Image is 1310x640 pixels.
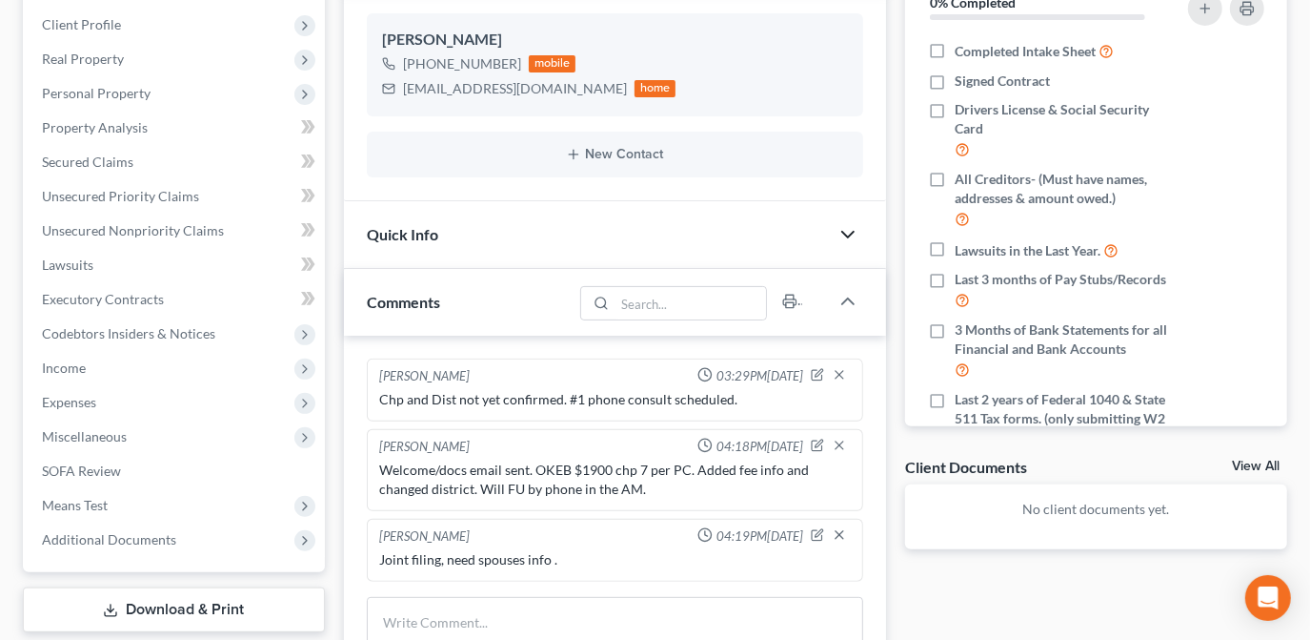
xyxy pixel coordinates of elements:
div: [PHONE_NUMBER] [403,54,521,73]
div: [PERSON_NAME] [382,29,848,52]
span: Means Test [42,497,108,513]
div: mobile [529,55,576,72]
span: 04:19PM[DATE] [716,527,803,546]
a: Unsecured Priority Claims [27,179,325,214]
span: Miscellaneous [42,428,127,444]
span: Unsecured Priority Claims [42,188,199,204]
div: Client Documents [905,457,1027,477]
div: [EMAIL_ADDRESS][DOMAIN_NAME] [403,79,627,98]
a: Unsecured Nonpriority Claims [27,214,325,248]
span: Secured Claims [42,154,133,170]
span: 04:18PM[DATE] [716,438,803,456]
a: Executory Contracts [27,282,325,317]
a: SOFA Review [27,454,325,488]
span: Executory Contracts [42,291,164,307]
span: Comments [367,293,440,311]
a: View All [1232,460,1280,473]
div: [PERSON_NAME] [379,367,470,386]
div: Open Intercom Messenger [1245,575,1291,621]
span: Quick Info [367,225,438,243]
div: Chp and Dist not yet confirmed. #1 phone consult scheduled. [379,390,851,409]
span: 3 Months of Bank Statements for all Financial and Bank Accounts [955,320,1176,359]
span: Signed Contract [955,72,1050,91]
a: Property Analysis [27,111,325,145]
a: Lawsuits [27,248,325,282]
span: Lawsuits in the Last Year. [955,241,1100,260]
span: 03:29PM[DATE] [716,367,803,385]
span: Property Analysis [42,119,148,135]
span: Completed Intake Sheet [955,42,1096,61]
div: Welcome/docs email sent. OKEB $1900 chp 7 per PC. Added fee info and changed district. Will FU by... [379,461,851,499]
div: [PERSON_NAME] [379,438,470,457]
span: Last 2 years of Federal 1040 & State 511 Tax forms. (only submitting W2 is not acceptable) [955,390,1176,447]
span: Income [42,360,86,376]
span: Client Profile [42,16,121,32]
span: Unsecured Nonpriority Claims [42,222,224,238]
span: Codebtors Insiders & Notices [42,325,215,341]
div: [PERSON_NAME] [379,527,470,547]
span: Drivers License & Social Security Card [955,100,1176,138]
span: Real Property [42,51,124,67]
span: Personal Property [42,85,151,101]
a: Download & Print [23,588,325,632]
span: All Creditors- (Must have names, addresses & amount owed.) [955,170,1176,208]
span: Last 3 months of Pay Stubs/Records [955,270,1166,289]
p: No client documents yet. [920,500,1272,519]
span: Expenses [42,394,96,410]
div: home [635,80,676,97]
span: Lawsuits [42,257,93,273]
a: Secured Claims [27,145,325,179]
div: Joint filing, need spouses info . [379,550,851,569]
span: Additional Documents [42,531,176,547]
button: New Contact [382,147,848,162]
input: Search... [615,287,767,320]
span: SOFA Review [42,463,121,479]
